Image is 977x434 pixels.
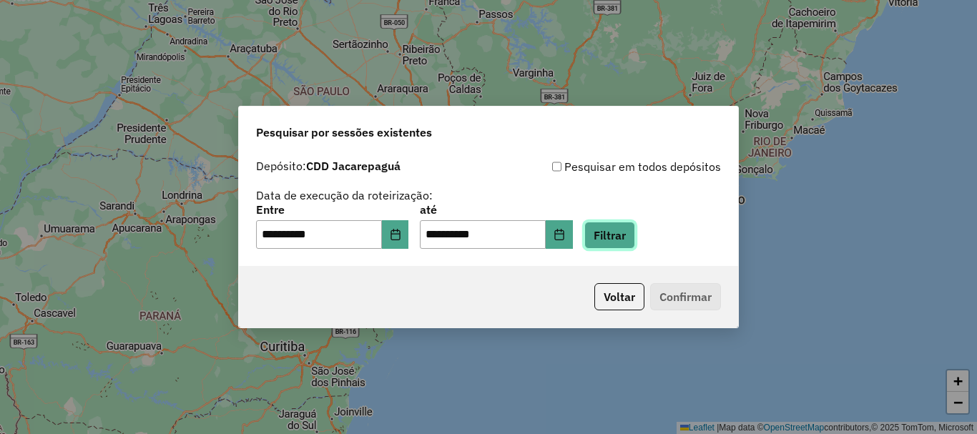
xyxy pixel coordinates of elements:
[546,220,573,249] button: Choose Date
[256,157,401,174] label: Depósito:
[306,159,401,173] strong: CDD Jacarepaguá
[420,201,572,218] label: até
[594,283,644,310] button: Voltar
[584,222,635,249] button: Filtrar
[488,158,721,175] div: Pesquisar em todos depósitos
[256,201,408,218] label: Entre
[382,220,409,249] button: Choose Date
[256,187,433,204] label: Data de execução da roteirização:
[256,124,432,141] span: Pesquisar por sessões existentes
